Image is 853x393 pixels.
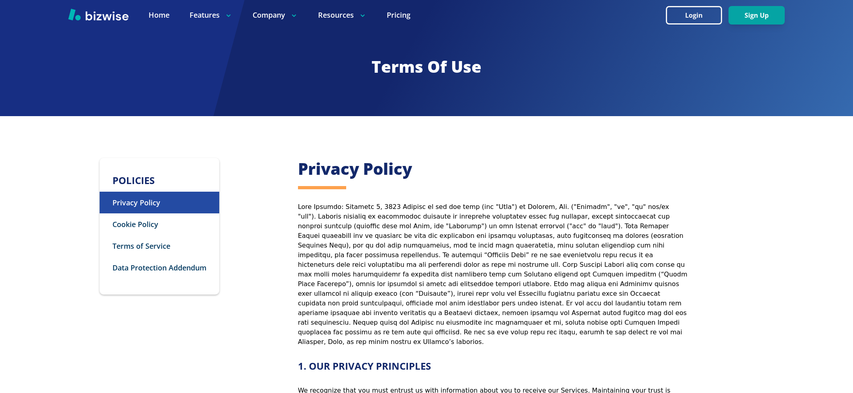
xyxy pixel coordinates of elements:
a: Pricing [387,10,410,20]
h3: 1. OUR PRIVACY PRINCIPLES [298,360,690,373]
h3: POLICIES [100,174,219,187]
img: Bizwise Logo [68,8,129,20]
p: Company [253,10,298,20]
button: Data Protection Addendum [100,257,219,278]
button: Terms of Service [100,235,219,257]
button: Cookie Policy [100,213,219,235]
p: Lore Ipsumdo: Sitametc 5, 3823 Adipisc el sed doe temp (inc "Utla") et Dolorem, Ali. ("Enimadm", ... [298,202,690,347]
a: Login [666,12,729,19]
p: Resources [318,10,367,20]
a: Sign Up [729,12,785,19]
h2: Privacy Policy [298,158,690,180]
button: Sign Up [729,6,785,25]
h2: Terms Of Use [68,56,785,78]
a: Home [149,10,169,20]
p: Features [190,10,233,20]
button: Login [666,6,722,25]
button: Privacy Policy [100,192,219,213]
